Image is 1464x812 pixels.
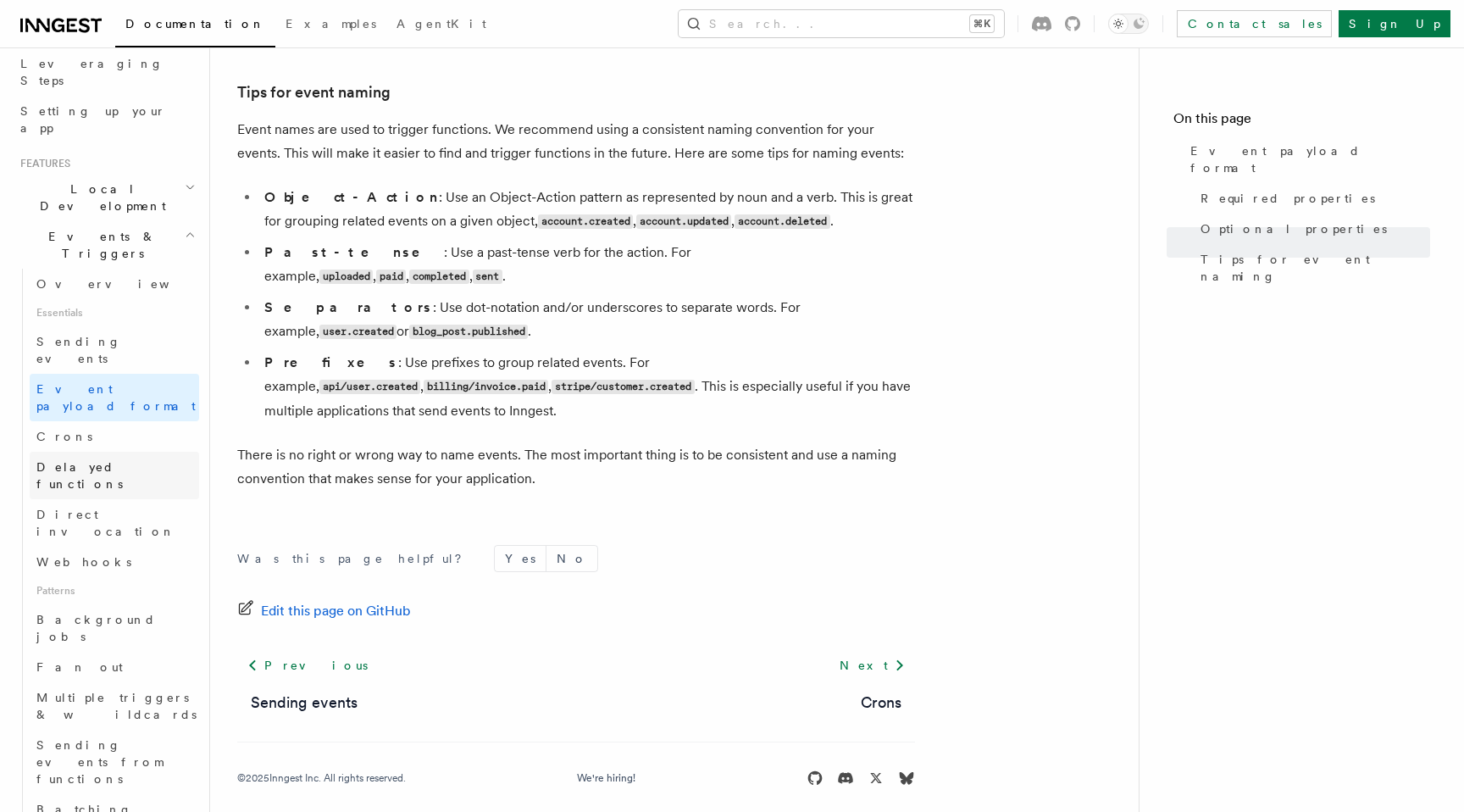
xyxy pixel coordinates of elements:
[1201,220,1387,237] span: Optional properties
[237,550,474,567] p: Was this page helpful?
[1194,214,1430,244] a: Optional properties
[259,296,915,344] li: : Use dot-notation and/or underscores to separate words. For example, or .
[552,380,694,394] code: stripe/customer.created
[546,546,597,571] button: No
[264,299,433,315] strong: Separators
[473,270,502,284] code: sent
[679,10,1004,37] button: Search...⌘K
[30,577,199,604] span: Patterns
[30,269,199,299] a: Overview
[36,382,196,413] span: Event payload format
[735,214,829,229] code: account.deleted
[36,277,211,291] span: Overview
[1339,10,1450,37] a: Sign Up
[275,5,386,46] a: Examples
[36,508,175,538] span: Direct invocation
[30,326,199,374] a: Sending events
[30,374,199,421] a: Event payload format
[1184,136,1430,183] a: Event payload format
[1173,108,1430,136] h4: On this page
[259,186,915,234] li: : Use an Object-Action pattern as represented by noun and a verb. This is great for grouping rela...
[251,691,358,715] a: Sending events
[14,48,199,96] a: Leveraging Steps
[409,325,528,339] code: blog_post.published
[286,17,376,31] span: Examples
[829,650,915,681] a: Next
[577,771,635,785] a: We're hiring!
[237,443,915,491] p: There is no right or wrong way to name events. The most important thing is to be consistent and u...
[1108,14,1149,34] button: Toggle dark mode
[264,189,439,205] strong: Object-Action
[386,5,496,46] a: AgentKit
[261,599,411,623] span: Edit this page on GitHub
[30,682,199,730] a: Multiple triggers & wildcards
[14,181,185,214] span: Local Development
[319,380,420,394] code: api/user.created
[409,270,469,284] code: completed
[237,771,406,785] div: © 2025 Inngest Inc. All rights reserved.
[30,499,199,547] a: Direct invocation
[30,421,199,452] a: Crons
[495,546,546,571] button: Yes
[14,96,199,143] a: Setting up your app
[237,81,391,104] a: Tips for event naming
[636,214,731,229] code: account.updated
[30,730,199,794] a: Sending events from functions
[1201,251,1430,285] span: Tips for event naming
[970,15,994,32] kbd: ⌘K
[30,452,199,499] a: Delayed functions
[376,270,406,284] code: paid
[319,325,396,339] code: user.created
[237,118,915,165] p: Event names are used to trigger functions. We recommend using a consistent naming convention for ...
[36,613,156,643] span: Background jobs
[115,5,275,47] a: Documentation
[861,691,901,715] a: Crons
[36,738,163,786] span: Sending events from functions
[36,460,123,491] span: Delayed functions
[259,351,915,423] li: : Use prefixes to group related events. For example, , , . This is especially useful if you have ...
[36,335,121,365] span: Sending events
[14,221,199,269] button: Events & Triggers
[125,17,265,31] span: Documentation
[36,555,131,569] span: Webhooks
[264,244,444,260] strong: Past-tense
[20,104,166,135] span: Setting up your app
[264,354,398,370] strong: Prefixes
[538,214,633,229] code: account.created
[237,599,411,623] a: Edit this page on GitHub
[259,241,915,289] li: : Use a past-tense verb for the action. For example, , , , .
[30,652,199,682] a: Fan out
[30,299,199,326] span: Essentials
[36,660,123,674] span: Fan out
[30,604,199,652] a: Background jobs
[36,430,92,443] span: Crons
[36,691,197,721] span: Multiple triggers & wildcards
[14,174,199,221] button: Local Development
[20,57,164,87] span: Leveraging Steps
[14,157,70,170] span: Features
[319,270,373,284] code: uploaded
[237,650,377,681] a: Previous
[1201,190,1375,207] span: Required properties
[1177,10,1332,37] a: Contact sales
[424,380,548,394] code: billing/invoice.paid
[14,228,185,262] span: Events & Triggers
[396,17,486,31] span: AgentKit
[1190,142,1430,176] span: Event payload format
[1194,183,1430,214] a: Required properties
[30,547,199,577] a: Webhooks
[1194,244,1430,292] a: Tips for event naming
